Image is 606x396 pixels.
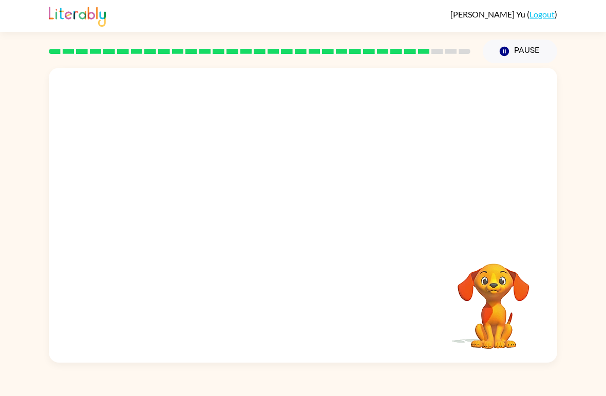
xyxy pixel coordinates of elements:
img: Literably [49,4,106,27]
video: Your browser must support playing .mp4 files to use Literably. Please try using another browser. [442,248,545,350]
div: ( ) [450,9,557,19]
a: Logout [529,9,555,19]
span: [PERSON_NAME] Yu [450,9,527,19]
button: Pause [483,40,557,63]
